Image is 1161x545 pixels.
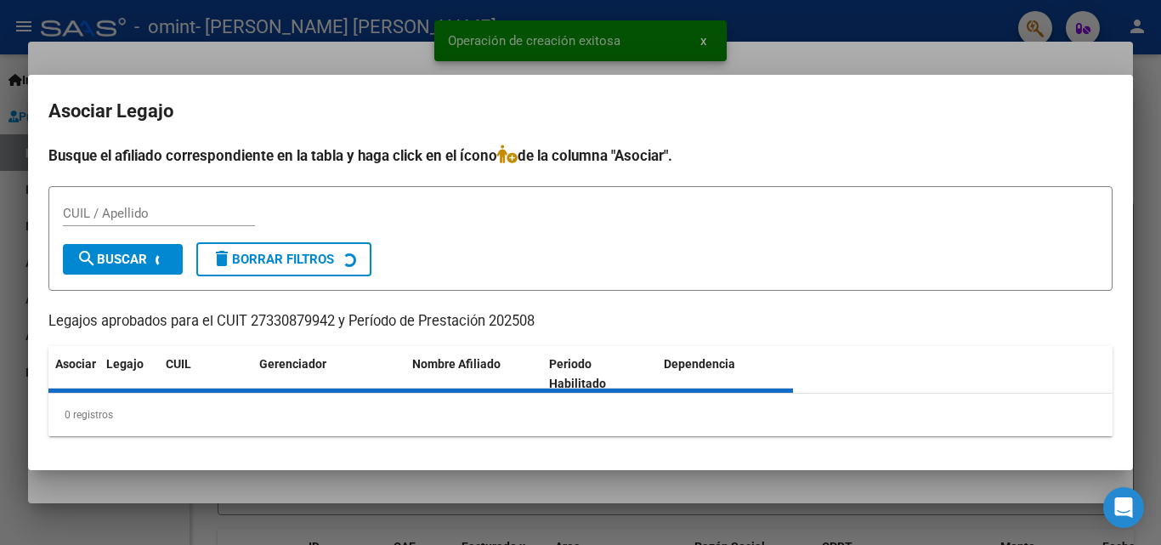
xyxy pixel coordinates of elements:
[212,248,232,269] mat-icon: delete
[196,242,371,276] button: Borrar Filtros
[549,357,606,390] span: Periodo Habilitado
[159,346,252,402] datatable-header-cell: CUIL
[48,145,1113,167] h4: Busque el afiliado correspondiente en la tabla y haga click en el ícono de la columna "Asociar".
[63,244,183,275] button: Buscar
[55,357,96,371] span: Asociar
[657,346,794,402] datatable-header-cell: Dependencia
[405,346,542,402] datatable-header-cell: Nombre Afiliado
[48,346,99,402] datatable-header-cell: Asociar
[106,357,144,371] span: Legajo
[542,346,657,402] datatable-header-cell: Periodo Habilitado
[212,252,334,267] span: Borrar Filtros
[252,346,405,402] datatable-header-cell: Gerenciador
[99,346,159,402] datatable-header-cell: Legajo
[48,394,1113,436] div: 0 registros
[48,95,1113,128] h2: Asociar Legajo
[166,357,191,371] span: CUIL
[1103,487,1144,528] div: Open Intercom Messenger
[76,248,97,269] mat-icon: search
[259,357,326,371] span: Gerenciador
[664,357,735,371] span: Dependencia
[76,252,147,267] span: Buscar
[48,311,1113,332] p: Legajos aprobados para el CUIT 27330879942 y Período de Prestación 202508
[412,357,501,371] span: Nombre Afiliado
